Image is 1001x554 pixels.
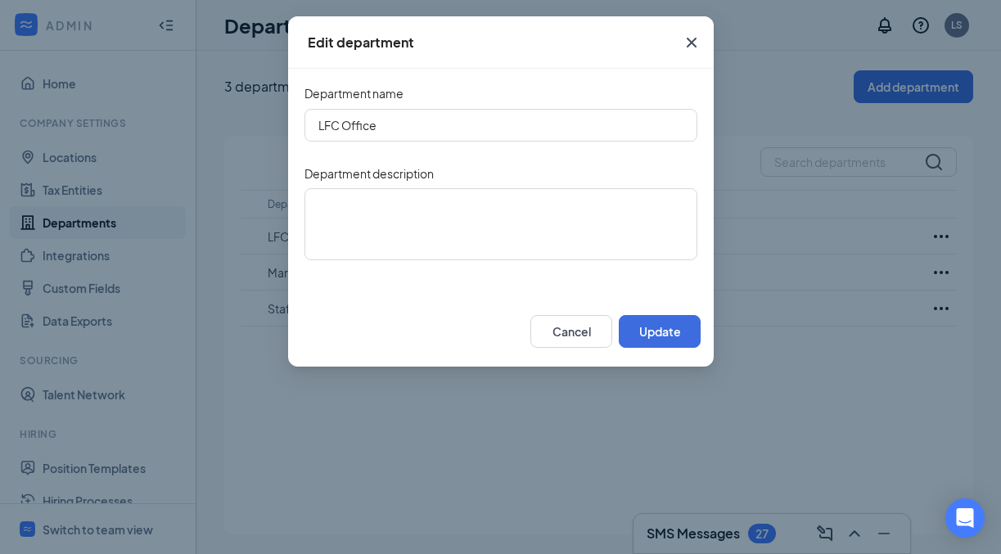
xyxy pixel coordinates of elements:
div: Open Intercom Messenger [945,498,985,538]
div: Edit department [308,34,414,52]
span: Department name [304,85,404,101]
button: Close [670,16,714,69]
button: Cancel [530,315,612,348]
span: Department description [304,165,434,182]
svg: Cross [682,33,701,52]
button: Update [619,315,701,348]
